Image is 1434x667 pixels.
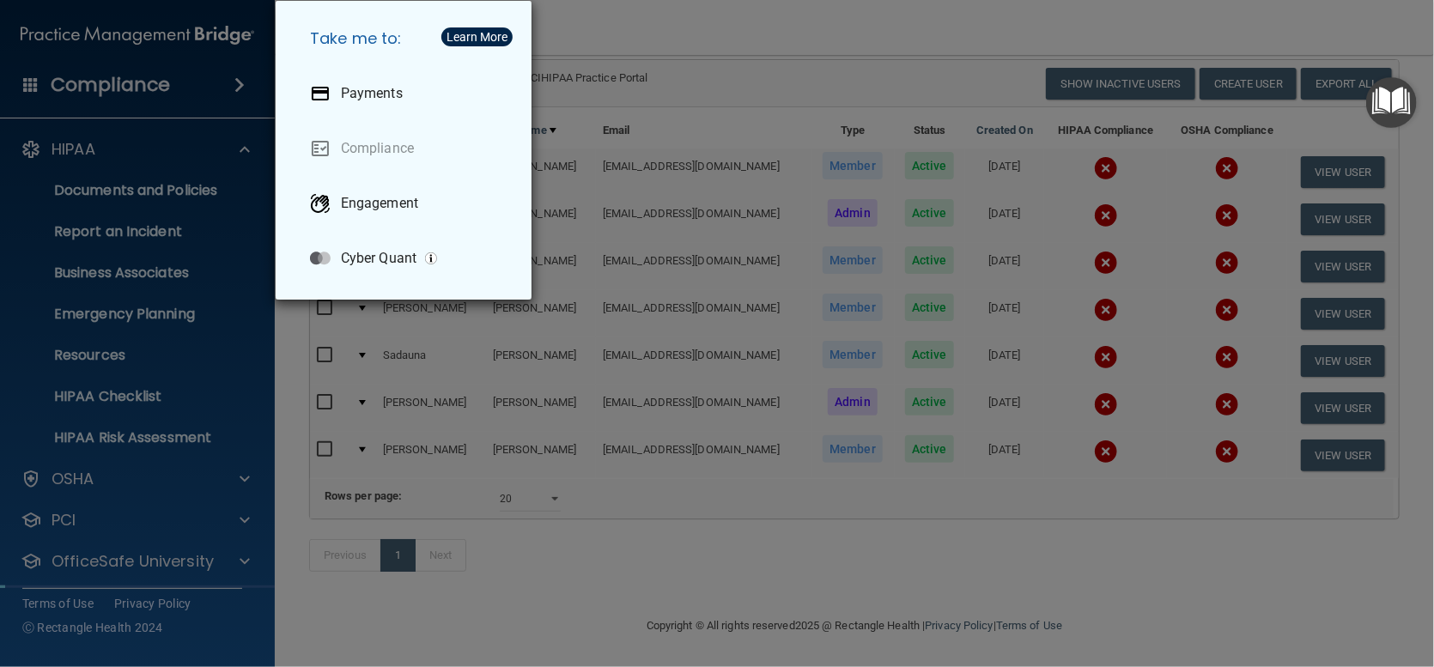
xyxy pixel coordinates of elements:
[296,124,518,173] a: Compliance
[341,250,416,267] p: Cyber Quant
[296,234,518,282] a: Cyber Quant
[296,179,518,227] a: Engagement
[447,31,507,43] div: Learn More
[1366,77,1417,128] button: Open Resource Center
[441,27,513,46] button: Learn More
[296,70,518,118] a: Payments
[341,195,418,212] p: Engagement
[296,15,518,63] h5: Take me to:
[341,85,403,102] p: Payments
